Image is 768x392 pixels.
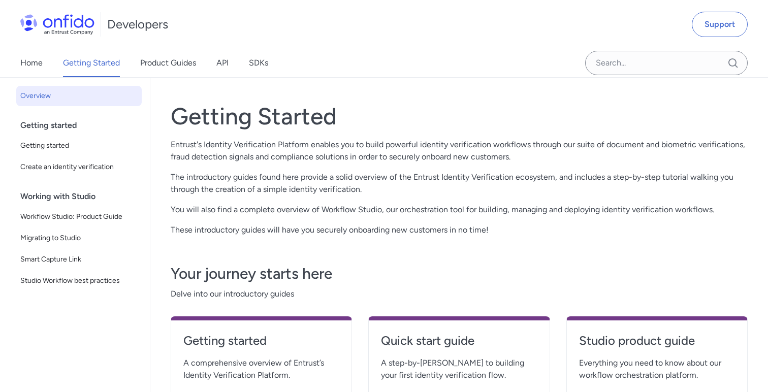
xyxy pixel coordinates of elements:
a: Studio Workflow best practices [16,271,142,291]
h4: Studio product guide [579,333,735,349]
a: Product Guides [140,49,196,77]
span: Create an identity verification [20,161,138,173]
p: The introductory guides found here provide a solid overview of the Entrust Identity Verification ... [171,171,748,195]
a: Quick start guide [381,333,537,357]
a: Create an identity verification [16,157,142,177]
a: Overview [16,86,142,106]
p: Entrust's Identity Verification Platform enables you to build powerful identity verification work... [171,139,748,163]
img: Onfido Logo [20,14,94,35]
a: SDKs [249,49,268,77]
a: Workflow Studio: Product Guide [16,207,142,227]
h4: Quick start guide [381,333,537,349]
div: Working with Studio [20,186,146,207]
h3: Your journey starts here [171,264,748,284]
div: Getting started [20,115,146,136]
h1: Developers [107,16,168,32]
a: Migrating to Studio [16,228,142,248]
a: Getting started [16,136,142,156]
span: Overview [20,90,138,102]
span: Migrating to Studio [20,232,138,244]
span: A step-by-[PERSON_NAME] to building your first identity verification flow. [381,357,537,381]
a: Getting started [183,333,339,357]
a: Home [20,49,43,77]
h1: Getting Started [171,102,748,130]
span: Studio Workflow best practices [20,275,138,287]
a: Getting Started [63,49,120,77]
span: Delve into our introductory guides [171,288,748,300]
a: Studio product guide [579,333,735,357]
span: Everything you need to know about our workflow orchestration platform. [579,357,735,381]
h4: Getting started [183,333,339,349]
span: A comprehensive overview of Entrust’s Identity Verification Platform. [183,357,339,381]
p: These introductory guides will have you securely onboarding new customers in no time! [171,224,748,236]
p: You will also find a complete overview of Workflow Studio, our orchestration tool for building, m... [171,204,748,216]
span: Smart Capture Link [20,253,138,266]
span: Getting started [20,140,138,152]
span: Workflow Studio: Product Guide [20,211,138,223]
a: API [216,49,229,77]
a: Support [692,12,748,37]
a: Smart Capture Link [16,249,142,270]
input: Onfido search input field [585,51,748,75]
